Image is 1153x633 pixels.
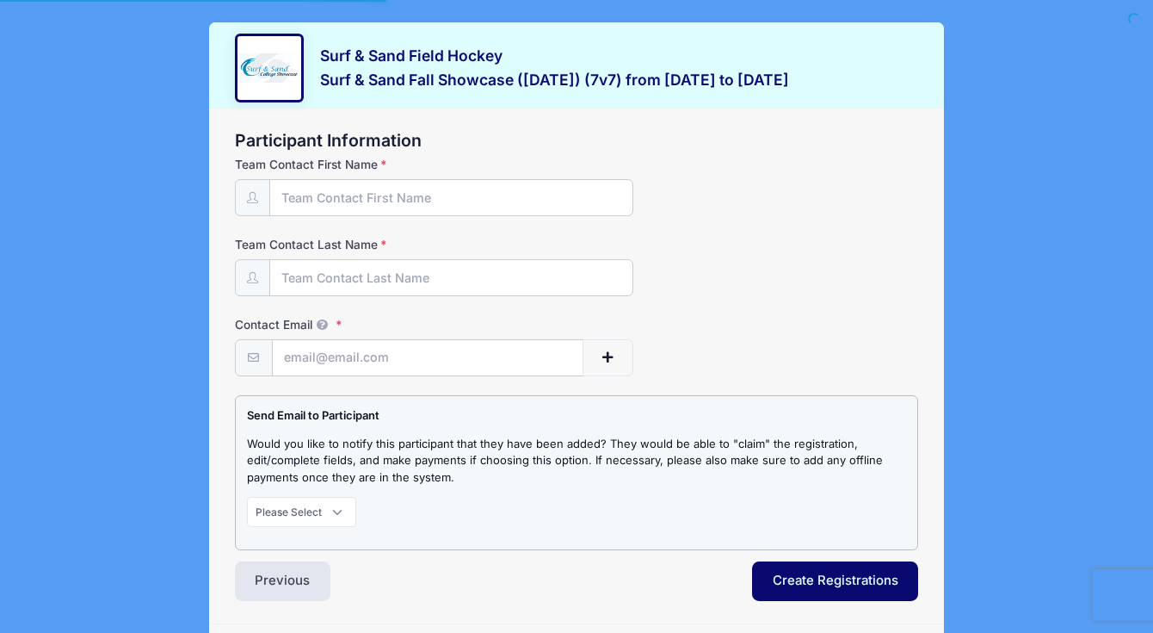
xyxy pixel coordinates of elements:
[235,562,331,601] button: Previous
[247,408,379,422] strong: Send Email to Participant
[235,236,463,253] label: Team Contact Last Name
[320,71,789,89] h3: Surf & Sand Fall Showcase ([DATE]) (7v7) from [DATE] to [DATE]
[235,156,463,173] label: Team Contact First Name
[269,259,634,296] input: Team Contact Last Name
[235,316,463,333] label: Contact Email
[269,179,634,216] input: Team Contact First Name
[752,562,919,601] button: Create Registrations
[272,339,584,376] input: email@email.com
[235,131,919,151] h2: Participant Information
[247,436,907,487] p: Would you like to notify this participant that they have been added? They would be able to "claim...
[320,47,789,65] h3: Surf & Sand Field Hockey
